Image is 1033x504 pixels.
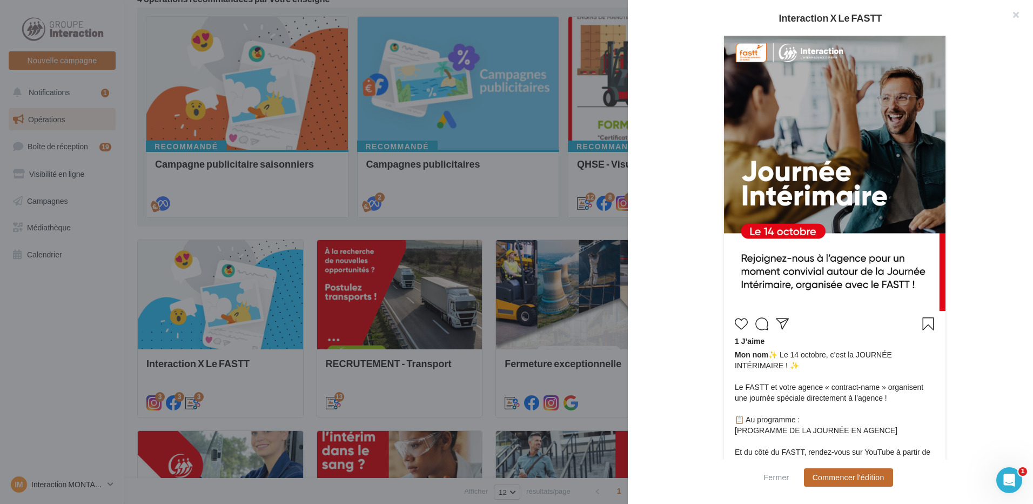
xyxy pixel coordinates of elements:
div: Interaction X Le FASTT [645,13,1016,23]
span: 1 [1018,467,1027,476]
svg: Partager la publication [776,317,789,330]
svg: Commenter [755,317,768,330]
button: Commencer l'édition [804,468,893,487]
svg: J’aime [735,317,748,330]
svg: Enregistrer [922,317,935,330]
iframe: Intercom live chat [996,467,1022,493]
div: 1 J’aime [735,336,935,349]
span: Mon nom [735,350,768,359]
button: Fermer [759,471,793,484]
